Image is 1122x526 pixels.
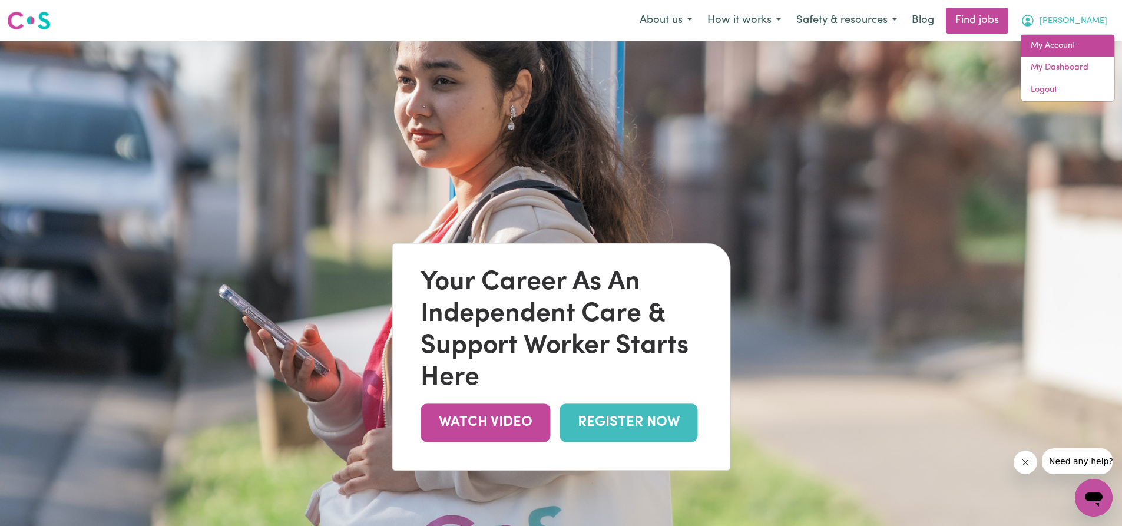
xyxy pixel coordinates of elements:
[560,403,697,442] a: REGISTER NOW
[421,267,701,394] div: Your Career As An Independent Care & Support Worker Starts Here
[1040,15,1107,28] span: [PERSON_NAME]
[789,8,905,33] button: Safety & resources
[1075,479,1113,517] iframe: Button to launch messaging window
[1021,35,1114,57] a: My Account
[1021,34,1115,102] div: My Account
[7,7,51,34] a: Careseekers logo
[1013,8,1115,33] button: My Account
[1042,448,1113,474] iframe: Message from company
[421,403,550,442] a: WATCH VIDEO
[905,8,941,34] a: Blog
[1021,57,1114,79] a: My Dashboard
[7,10,51,31] img: Careseekers logo
[946,8,1008,34] a: Find jobs
[700,8,789,33] button: How it works
[632,8,700,33] button: About us
[7,8,71,18] span: Need any help?
[1021,79,1114,101] a: Logout
[1014,451,1037,474] iframe: Close message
